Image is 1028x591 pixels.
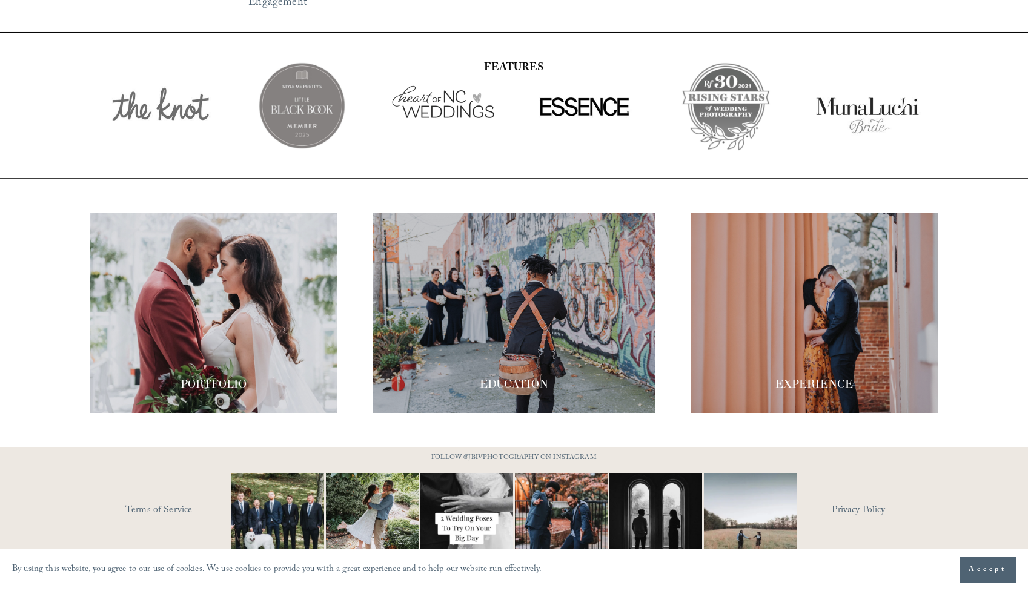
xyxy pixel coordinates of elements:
a: Terms of Service [125,501,267,520]
strong: FEATURES [484,59,543,78]
span: EDUCATION [480,377,548,391]
img: Let&rsquo;s talk about poses for your wedding day! It doesn&rsquo;t have to be complicated, somet... [397,473,537,566]
span: PORTFOLIO [181,377,247,391]
p: FOLLOW @JBIVPHOTOGRAPHY ON INSTAGRAM [408,452,620,465]
span: Accept [969,564,1007,576]
img: Happy #InternationalDogDay to all the pups who have made wedding days, engagement sessions, and p... [208,473,348,566]
img: It&rsquo;s that time of year where weddings and engagements pick up and I get the joy of capturin... [326,457,419,581]
span: EXPERIENCE [775,377,853,391]
p: By using this website, you agree to our use of cookies. We use cookies to provide you with a grea... [12,561,542,579]
img: Black &amp; White appreciation post. 😍😍 ⠀⠀⠀⠀⠀⠀⠀⠀⠀ I don&rsquo;t care what anyone says black and w... [594,473,717,566]
button: Accept [960,557,1016,583]
a: Privacy Policy [832,501,938,520]
img: You just need the right photographer that matches your vibe 📷🎉 #RaleighWeddingPhotographer [499,473,623,566]
img: Two #WideShotWednesdays Two totally different vibes. Which side are you&mdash;are you into that b... [681,473,820,566]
